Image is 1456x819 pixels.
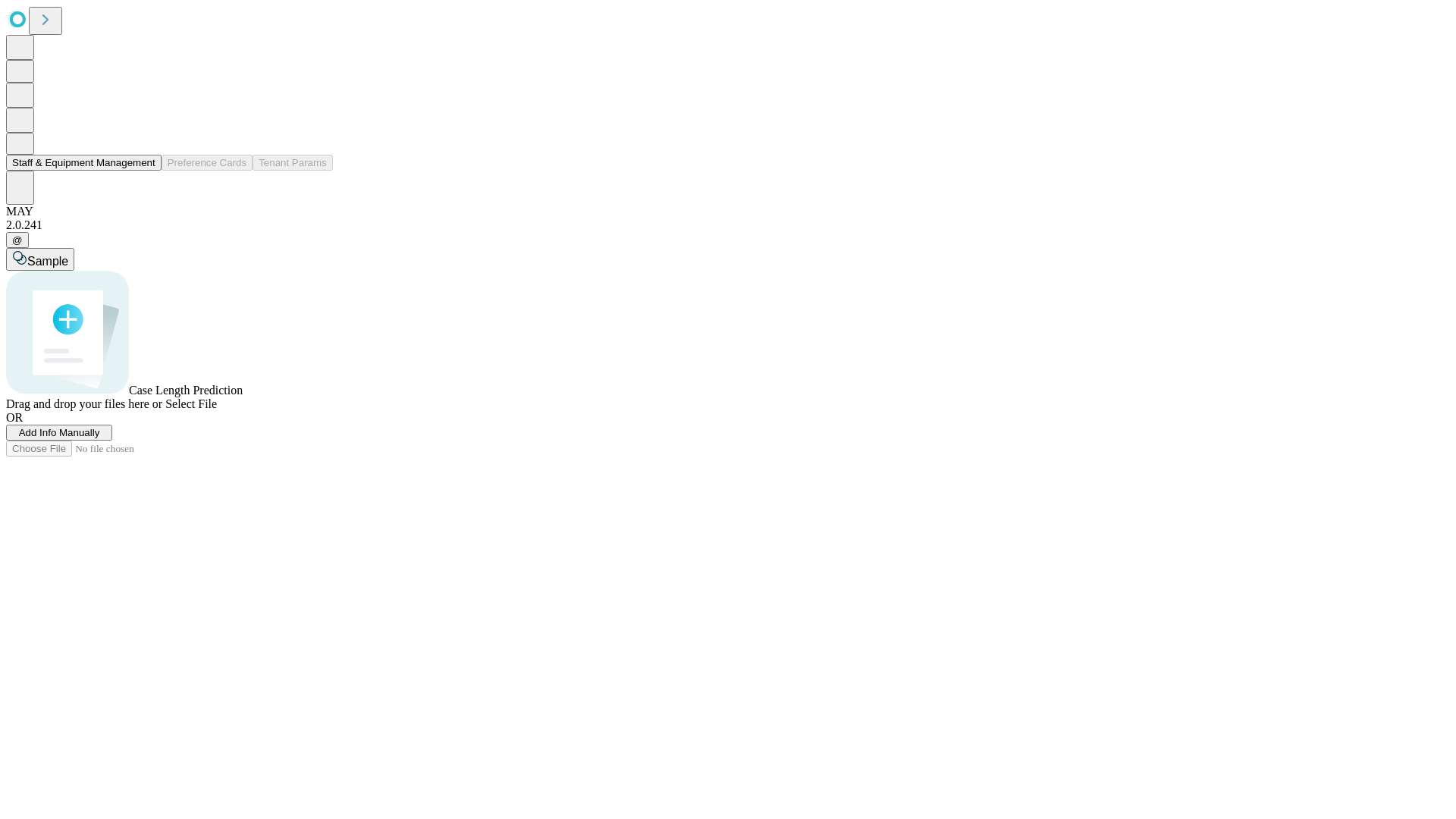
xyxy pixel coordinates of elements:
button: Add Info Manually [6,425,112,441]
span: Select File [165,397,217,410]
span: Case Length Prediction [129,384,243,397]
span: Add Info Manually [19,427,100,438]
button: Preference Cards [162,155,253,171]
button: Sample [6,248,74,271]
span: Sample [27,255,68,268]
button: Staff & Equipment Management [6,155,162,171]
button: @ [6,232,29,248]
span: OR [6,411,23,424]
span: @ [12,234,23,246]
button: Tenant Params [253,155,333,171]
div: 2.0.241 [6,218,1450,232]
span: Drag and drop your files here or [6,397,162,410]
div: MAY [6,205,1450,218]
